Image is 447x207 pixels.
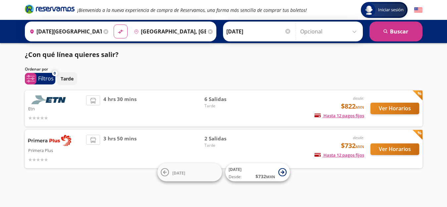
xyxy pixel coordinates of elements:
span: Tarde [204,103,251,109]
em: ¡Bienvenido a la nueva experiencia de compra de Reservamos, una forma más sencilla de comprar tus... [77,7,307,13]
button: [DATE] [157,163,222,181]
button: [DATE]Desde:$732MXN [225,163,290,181]
span: 0 [54,71,56,76]
p: Tarde [61,75,74,82]
button: Buscar [369,22,422,41]
span: Desde: [229,174,242,180]
input: Buscar Destino [131,23,206,40]
span: $ 732 [255,173,275,180]
input: Opcional [300,23,360,40]
small: MXN [356,144,364,149]
span: 4 hrs 30 mins [103,95,137,122]
p: ¿Con qué línea quieres salir? [25,50,119,60]
input: Elegir Fecha [226,23,291,40]
span: [DATE] [172,170,185,176]
button: Tarde [57,72,77,85]
span: 3 hrs 50 mins [103,135,137,163]
span: $732 [341,141,364,151]
span: Iniciar sesión [375,7,406,13]
span: $822 [341,101,364,111]
span: Hasta 12 pagos fijos [314,152,364,158]
button: Ver Horarios [370,143,419,155]
button: Ver Horarios [370,103,419,114]
span: Tarde [204,142,251,148]
span: [DATE] [229,167,242,172]
p: Primera Plus [28,146,83,154]
p: Filtros [38,75,54,82]
p: Etn [28,104,83,112]
img: Primera Plus [28,135,71,146]
small: MXN [266,174,275,179]
button: English [414,6,422,14]
span: 6 Salidas [204,95,251,103]
em: desde: [353,135,364,140]
span: 2 Salidas [204,135,251,142]
span: Hasta 12 pagos fijos [314,113,364,119]
p: Ordenar por [25,66,48,72]
i: Brand Logo [25,4,75,14]
a: Brand Logo [25,4,75,16]
img: Etn [28,95,71,104]
button: 0Filtros [25,73,55,84]
em: desde: [353,95,364,101]
input: Buscar Origen [27,23,102,40]
small: MXN [356,105,364,110]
